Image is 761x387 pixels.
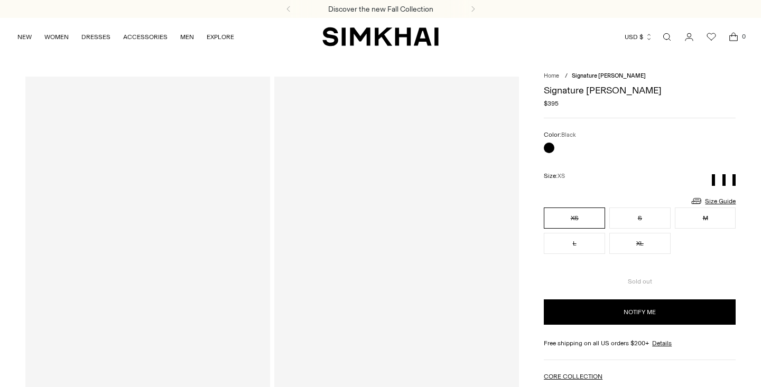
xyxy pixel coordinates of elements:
a: Discover the new Fall Collection [328,5,433,14]
a: EXPLORE [207,25,234,49]
a: NEW [17,25,32,49]
a: CORE COLLECTION [544,373,602,380]
a: Open cart modal [723,26,744,48]
span: Signature [PERSON_NAME] [572,72,646,79]
a: Details [652,339,672,347]
label: Size: [544,172,565,180]
a: ACCESSORIES [123,25,168,49]
nav: breadcrumbs [544,72,736,79]
button: Notify me [544,299,736,325]
a: SIMKHAI [322,26,439,47]
span: 0 [739,32,748,41]
h1: Signature [PERSON_NAME] [544,86,736,95]
a: Home [544,72,559,79]
button: L [544,233,605,254]
span: XS [558,173,565,180]
a: Go to the account page [679,26,700,48]
span: $395 [544,100,559,107]
span: Black [561,131,576,138]
button: XS [544,207,605,229]
button: USD $ [625,25,653,49]
button: M [675,207,736,229]
a: WOMEN [44,25,69,49]
a: MEN [180,25,194,49]
button: S [609,207,671,229]
a: Open search modal [656,26,678,48]
div: / [565,72,568,79]
a: Wishlist [701,26,722,48]
div: Free shipping on all US orders $200+ [544,339,736,347]
a: Size Guide [690,194,736,207]
label: Color: [544,131,576,138]
button: XL [609,233,671,254]
a: DRESSES [81,25,110,49]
